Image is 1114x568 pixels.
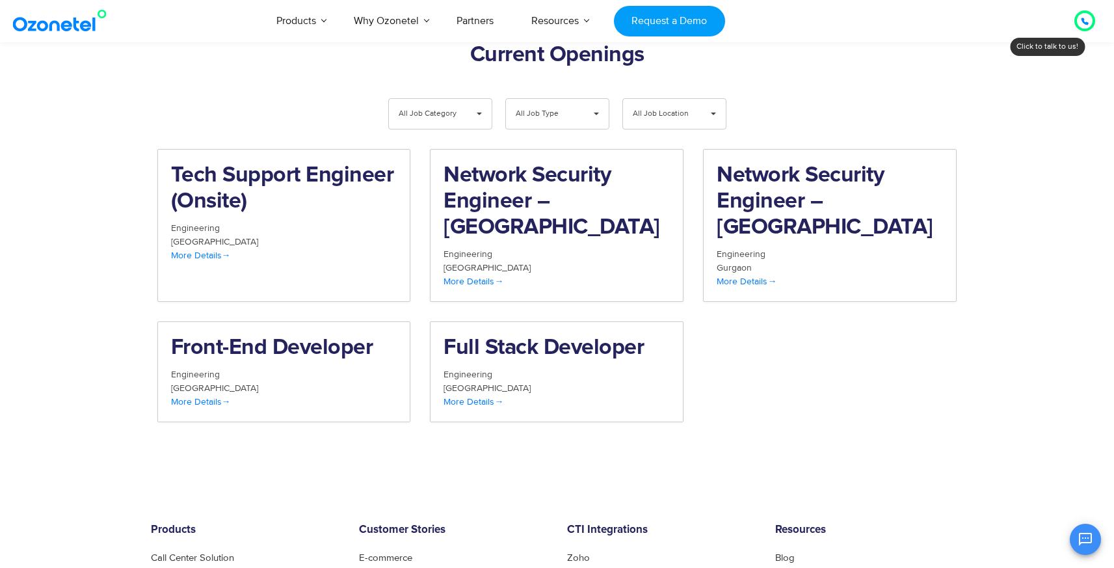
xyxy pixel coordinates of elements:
span: ▾ [701,99,726,129]
a: Zoho [567,553,590,563]
span: [GEOGRAPHIC_DATA] [171,236,258,247]
span: Engineering [171,223,220,234]
span: More Details [171,250,231,261]
h2: Tech Support Engineer (Onsite) [171,163,397,215]
span: Engineering [444,249,492,260]
span: [GEOGRAPHIC_DATA] [444,383,531,394]
span: [GEOGRAPHIC_DATA] [171,383,258,394]
a: Network Security Engineer – [GEOGRAPHIC_DATA] Engineering Gurgaon More Details [703,149,957,302]
a: Full Stack Developer Engineering [GEOGRAPHIC_DATA] More Details [430,321,683,422]
h6: Resources [775,524,964,537]
span: All Job Category [399,99,460,129]
a: Blog [775,553,795,563]
span: More Details [171,396,231,407]
span: All Job Type [516,99,577,129]
a: Network Security Engineer – [GEOGRAPHIC_DATA] Engineering [GEOGRAPHIC_DATA] More Details [430,149,683,302]
h2: Network Security Engineer – [GEOGRAPHIC_DATA] [717,163,943,241]
h2: Current Openings [157,42,957,68]
a: Front-End Developer Engineering [GEOGRAPHIC_DATA] More Details [157,321,411,422]
span: More Details [717,276,776,287]
button: Open chat [1070,524,1101,555]
span: Engineering [444,369,492,380]
span: More Details [444,276,503,287]
a: E-commerce [359,553,412,563]
a: Call Center Solution [151,553,234,563]
h6: Products [151,524,339,537]
span: More Details [444,396,503,407]
span: Engineering [717,249,765,260]
span: [GEOGRAPHIC_DATA] [444,262,531,273]
span: All Job Location [633,99,695,129]
h2: Full Stack Developer [444,335,670,361]
a: Tech Support Engineer (Onsite) Engineering [GEOGRAPHIC_DATA] More Details [157,149,411,302]
span: ▾ [584,99,609,129]
h6: Customer Stories [359,524,548,537]
span: Engineering [171,369,220,380]
h6: CTI Integrations [567,524,756,537]
a: Request a Demo [614,6,725,36]
span: ▾ [467,99,492,129]
h2: Network Security Engineer – [GEOGRAPHIC_DATA] [444,163,670,241]
span: Gurgaon [717,262,752,273]
h2: Front-End Developer [171,335,397,361]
